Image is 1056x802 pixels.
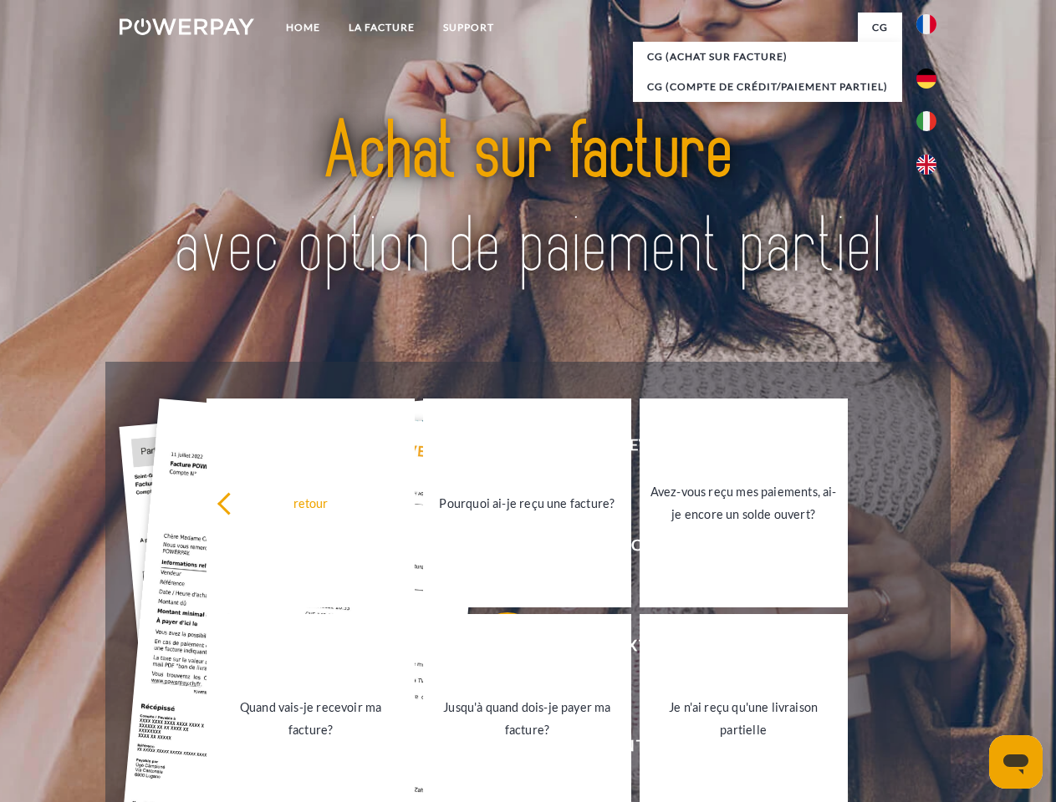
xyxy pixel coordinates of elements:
a: Support [429,13,508,43]
img: it [916,111,936,131]
div: Quand vais-je recevoir ma facture? [217,696,405,741]
a: Avez-vous reçu mes paiements, ai-je encore un solde ouvert? [640,398,848,607]
img: en [916,155,936,175]
div: retour [217,491,405,514]
div: Je n'ai reçu qu'une livraison partielle [650,696,838,741]
div: Avez-vous reçu mes paiements, ai-je encore un solde ouvert? [650,480,838,525]
a: LA FACTURE [334,13,429,43]
img: logo-powerpay-white.svg [120,18,254,35]
img: fr [916,14,936,34]
a: CG [858,13,902,43]
img: de [916,69,936,89]
div: Jusqu'à quand dois-je payer ma facture? [433,696,621,741]
div: Pourquoi ai-je reçu une facture? [433,491,621,514]
a: Home [272,13,334,43]
a: CG (Compte de crédit/paiement partiel) [633,72,902,102]
a: CG (achat sur facture) [633,42,902,72]
img: title-powerpay_fr.svg [160,80,896,320]
iframe: Button to launch messaging window [989,735,1043,789]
